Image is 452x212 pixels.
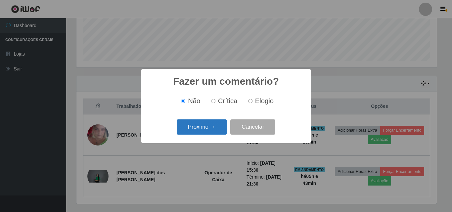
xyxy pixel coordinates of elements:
[181,99,185,103] input: Não
[188,97,200,105] span: Não
[255,97,274,105] span: Elogio
[230,119,275,135] button: Cancelar
[177,119,227,135] button: Próximo →
[248,99,252,103] input: Elogio
[218,97,238,105] span: Crítica
[173,75,279,87] h2: Fazer um comentário?
[211,99,215,103] input: Crítica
